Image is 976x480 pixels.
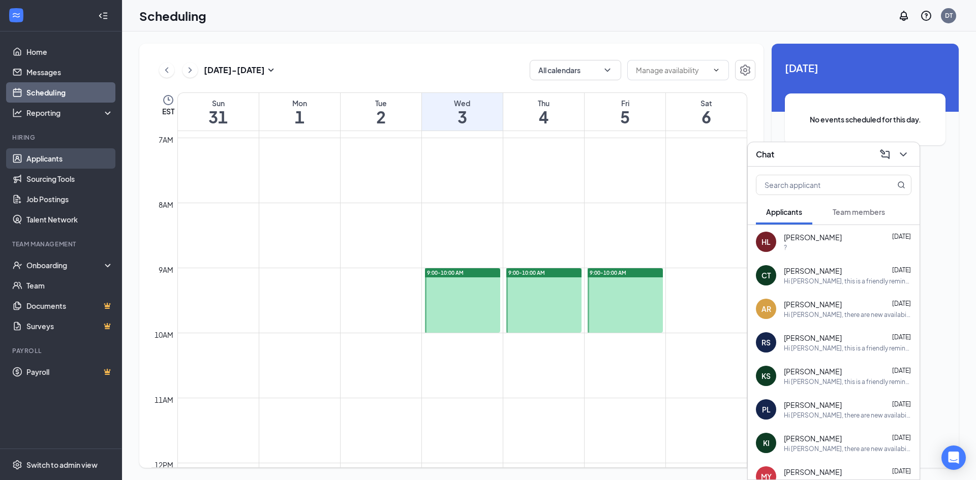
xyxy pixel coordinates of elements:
button: Settings [735,60,755,80]
a: Team [26,275,113,296]
svg: ChevronDown [602,65,613,75]
a: Scheduling [26,82,113,103]
div: Payroll [12,346,111,355]
div: Hi [PERSON_NAME], there are new availabilities for an interview. This is a reminder to schedule y... [784,444,911,453]
svg: ComposeMessage [879,148,891,161]
span: Team members [833,207,885,216]
a: September 4, 2025 [503,93,584,131]
button: ChevronLeft [159,62,174,78]
svg: ChevronRight [185,64,195,76]
input: Manage availability [636,65,708,76]
div: Hi [PERSON_NAME], this is a friendly reminder. Your meeting with [PERSON_NAME] for Crew Member at... [784,377,911,386]
a: Messages [26,62,113,82]
h1: 5 [585,108,665,125]
span: [PERSON_NAME] [784,266,842,276]
span: [PERSON_NAME] [784,400,842,410]
div: AR [761,304,771,314]
span: [DATE] [892,467,911,475]
div: Thu [503,98,584,108]
span: [PERSON_NAME] [784,232,842,242]
svg: Clock [162,94,174,106]
div: 12pm [152,459,175,470]
div: 8am [157,199,175,210]
span: [PERSON_NAME] [784,299,842,309]
svg: Notifications [898,10,910,22]
a: Applicants [26,148,113,169]
div: Hiring [12,133,111,142]
svg: QuestionInfo [920,10,932,22]
svg: WorkstreamLogo [11,10,21,20]
span: [PERSON_NAME] [784,366,842,376]
h1: 31 [178,108,259,125]
span: [DATE] [892,434,911,441]
svg: SmallChevronDown [265,64,277,76]
h1: 2 [341,108,421,125]
div: Hi [PERSON_NAME], this is a friendly reminder. Your meeting with [PERSON_NAME] for Crew Member at... [784,277,911,285]
div: RS [761,337,771,347]
div: DT [945,11,953,20]
a: PayrollCrown [26,362,113,382]
svg: UserCheck [12,260,22,270]
a: Job Postings [26,189,113,209]
a: September 3, 2025 [422,93,503,131]
span: No events scheduled for this day. [805,114,925,125]
div: 11am [152,394,175,405]
div: HL [761,237,771,247]
div: Sat [666,98,747,108]
h3: Chat [756,149,774,160]
div: Switch to admin view [26,460,98,470]
svg: Settings [739,64,751,76]
div: Sun [178,98,259,108]
div: ? [784,243,787,252]
a: SurveysCrown [26,316,113,336]
div: PL [762,404,771,414]
h1: Scheduling [139,7,206,24]
div: KI [763,438,770,448]
a: September 6, 2025 [666,93,747,131]
svg: ChevronLeft [162,64,172,76]
div: 10am [152,329,175,340]
h1: 3 [422,108,503,125]
div: Hi [PERSON_NAME], there are new availabilities for an interview. This is a reminder to schedule y... [784,411,911,420]
div: Team Management [12,240,111,248]
a: September 1, 2025 [259,93,340,131]
a: August 31, 2025 [178,93,259,131]
span: [PERSON_NAME] [784,467,842,477]
div: Mon [259,98,340,108]
span: [PERSON_NAME] [784,433,842,443]
div: Reporting [26,108,114,118]
h1: 6 [666,108,747,125]
svg: Collapse [98,11,108,21]
div: Hi [PERSON_NAME], this is a friendly reminder. Your meeting with [PERSON_NAME] for Crew Member at... [784,344,911,353]
svg: MagnifyingGlass [897,181,905,189]
span: [DATE] [892,300,911,307]
div: 7am [157,134,175,145]
span: [PERSON_NAME] [784,333,842,343]
span: EST [162,106,174,116]
div: Hi [PERSON_NAME], there are new availabilities for an interview. This is a reminder to schedule y... [784,310,911,319]
span: [DATE] [892,367,911,374]
svg: ChevronDown [897,148,909,161]
button: ChevronDown [895,146,911,163]
a: DocumentsCrown [26,296,113,316]
span: 9:00-10:00 AM [427,269,464,276]
span: [DATE] [785,60,945,76]
h1: 4 [503,108,584,125]
a: Home [26,42,113,62]
div: Wed [422,98,503,108]
svg: ChevronDown [712,66,720,74]
button: All calendarsChevronDown [530,60,621,80]
div: 9am [157,264,175,275]
a: Talent Network [26,209,113,230]
a: September 5, 2025 [585,93,665,131]
span: [DATE] [892,400,911,408]
div: CT [761,270,771,280]
span: 9:00-10:00 AM [508,269,545,276]
button: ComposeMessage [877,146,893,163]
span: [DATE] [892,233,911,240]
a: September 2, 2025 [341,93,421,131]
h3: [DATE] - [DATE] [204,65,265,76]
button: ChevronRight [182,62,198,78]
a: Sourcing Tools [26,169,113,189]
